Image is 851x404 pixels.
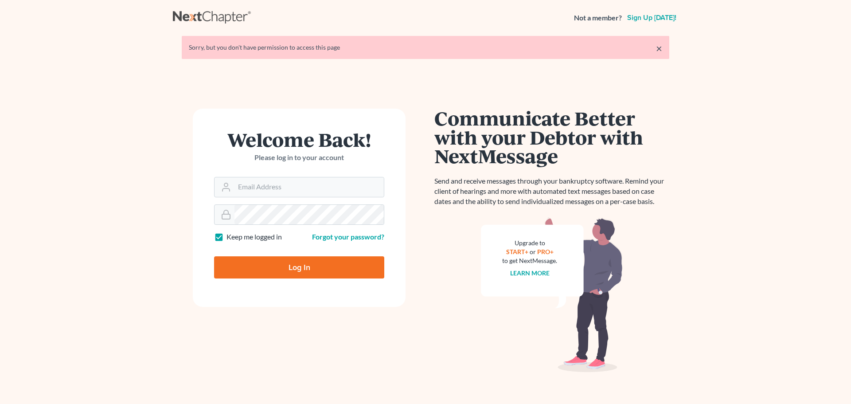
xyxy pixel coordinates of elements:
a: Learn more [510,269,550,277]
input: Log In [214,256,384,278]
p: Please log in to your account [214,153,384,163]
label: Keep me logged in [226,232,282,242]
input: Email Address [234,177,384,197]
img: nextmessage_bg-59042aed3d76b12b5cd301f8e5b87938c9018125f34e5fa2b7a6b67550977c72.svg [481,217,623,373]
a: START+ [506,248,528,255]
a: Sign up [DATE]! [625,14,678,21]
div: to get NextMessage. [502,256,557,265]
a: × [656,43,662,54]
div: Sorry, but you don't have permission to access this page [189,43,662,52]
h1: Welcome Back! [214,130,384,149]
span: or [530,248,536,255]
p: Send and receive messages through your bankruptcy software. Remind your client of hearings and mo... [434,176,669,207]
strong: Not a member? [574,13,622,23]
div: Upgrade to [502,239,557,247]
a: Forgot your password? [312,232,384,241]
a: PRO+ [537,248,554,255]
h1: Communicate Better with your Debtor with NextMessage [434,109,669,165]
